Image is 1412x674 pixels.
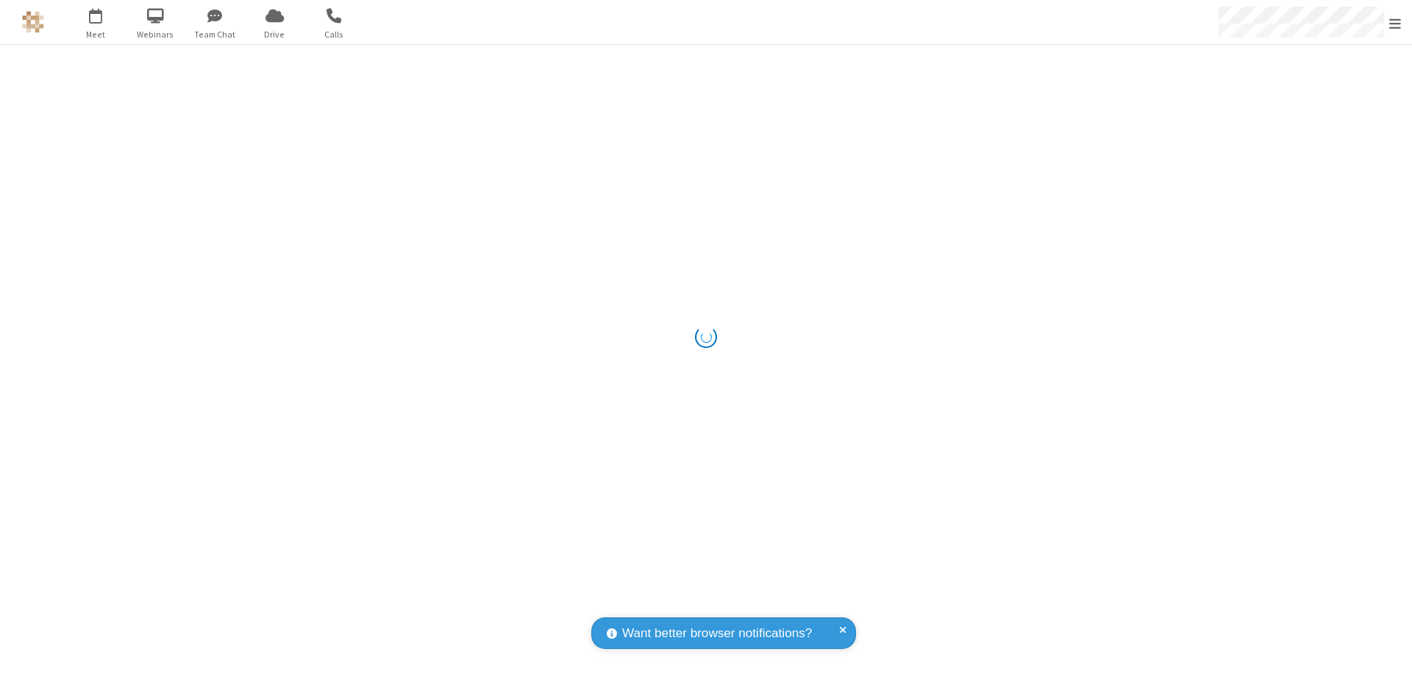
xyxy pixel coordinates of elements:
[188,28,243,41] span: Team Chat
[22,11,44,33] img: QA Selenium DO NOT DELETE OR CHANGE
[307,28,362,41] span: Calls
[128,28,183,41] span: Webinars
[68,28,124,41] span: Meet
[622,624,812,643] span: Want better browser notifications?
[247,28,302,41] span: Drive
